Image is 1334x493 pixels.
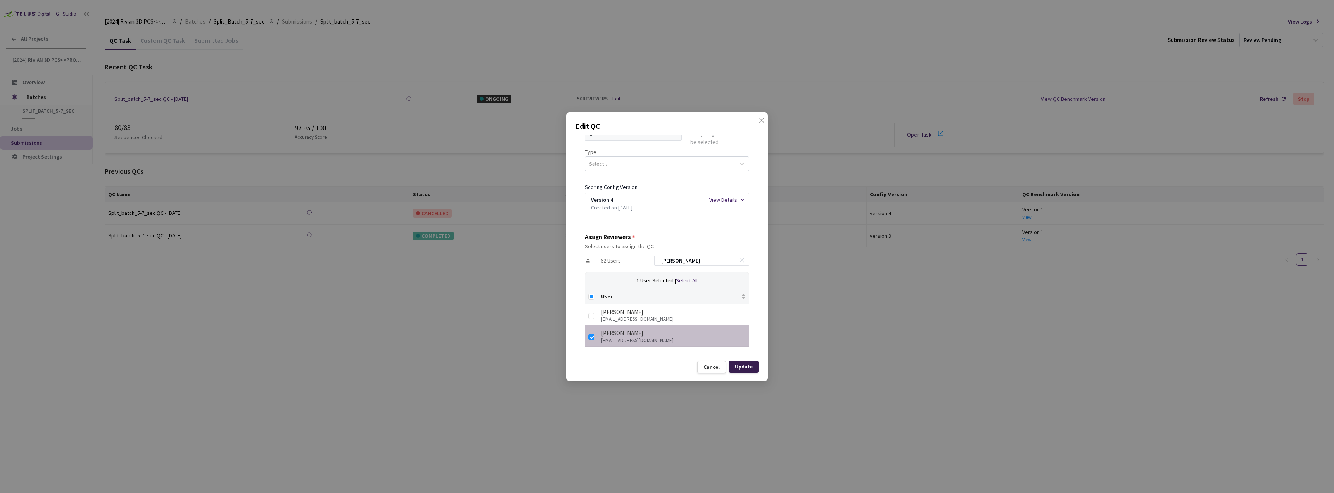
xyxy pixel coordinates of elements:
[657,256,739,265] input: Search
[759,117,765,139] span: close
[676,277,698,284] span: Select All
[636,277,676,284] span: 1 User Selected |
[601,317,746,322] div: [EMAIL_ADDRESS][DOMAIN_NAME]
[601,293,740,299] span: User
[601,308,746,317] div: [PERSON_NAME]
[575,120,759,132] p: Edit QC
[601,258,621,264] span: 62 Users
[585,233,631,240] div: Assign Reviewers
[585,183,638,190] span: Scoring Config Version
[690,129,749,148] div: Every frame will be selected
[591,195,613,204] span: Version 4
[703,364,720,370] div: Cancel
[585,148,749,156] div: Type
[703,130,719,137] strong: Single
[589,159,609,168] div: Select...
[751,117,763,130] button: Close
[598,289,749,304] th: User
[709,195,737,204] div: View Details
[601,338,746,343] div: [EMAIL_ADDRESS][DOMAIN_NAME]
[585,243,749,249] div: Select users to assign the QC
[601,329,746,338] div: [PERSON_NAME]
[591,203,632,212] span: Created on [DATE]
[735,363,753,370] div: Update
